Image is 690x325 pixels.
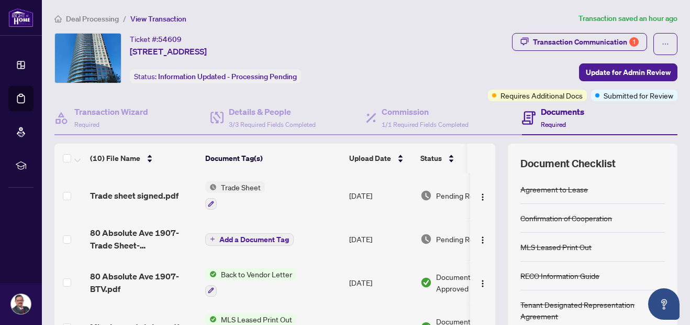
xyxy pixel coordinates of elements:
button: Status IconBack to Vendor Letter [205,268,296,297]
h4: Documents [541,105,584,118]
button: Update for Admin Review [579,63,677,81]
span: View Transaction [130,14,186,24]
img: Document Status [420,233,432,245]
span: plus [210,236,215,242]
span: ellipsis [662,40,669,48]
button: Status IconTrade Sheet [205,181,265,210]
div: Transaction Communication [533,34,639,50]
span: Upload Date [349,153,391,164]
img: Logo [478,279,487,288]
span: Update for Admin Review [586,64,671,81]
button: Add a Document Tag [205,233,294,246]
li: / [123,13,126,25]
th: Upload Date [345,144,416,173]
img: Logo [478,193,487,201]
button: Transaction Communication1 [512,33,647,51]
span: 80 Absolute Ave 1907-Trade Sheet-[PERSON_NAME] to Review.pdf [90,226,197,252]
span: Pending Review [436,233,488,245]
h4: Details & People [229,105,316,118]
span: Required [74,121,99,128]
span: Add a Document Tag [219,236,289,243]
h4: Transaction Wizard [74,105,148,118]
img: Status Icon [205,313,217,325]
img: Status Icon [205,181,217,193]
span: 1/1 Required Fields Completed [382,121,469,128]
button: Add a Document Tag [205,232,294,246]
img: logo [8,8,34,27]
div: Ticket #: [130,33,182,45]
img: Status Icon [205,268,217,280]
img: IMG-W12420242_1.jpg [55,34,121,83]
span: Submitted for Review [604,90,673,101]
span: 3/3 Required Fields Completed [229,121,316,128]
th: Status [416,144,505,173]
div: Confirmation of Cooperation [520,212,612,224]
span: Pending Review [436,190,488,201]
span: Status [420,153,442,164]
img: Document Status [420,277,432,288]
td: [DATE] [345,218,416,260]
span: Requires Additional Docs [500,90,583,101]
button: Logo [474,231,491,247]
span: Document Checklist [520,156,616,171]
button: Logo [474,274,491,291]
span: (10) File Name [90,153,140,164]
span: Document Approved [436,271,501,294]
div: RECO Information Guide [520,270,599,281]
span: MLS Leased Print Out [217,313,296,325]
span: Trade sheet signed.pdf [90,189,179,202]
span: Trade Sheet [217,181,265,193]
article: Transaction saved an hour ago [578,13,677,25]
span: 54609 [158,35,182,44]
button: Open asap [648,288,680,320]
td: [DATE] [345,173,416,218]
span: 80 Absolute Ave 1907-BTV.pdf [90,270,197,295]
th: Document Tag(s) [201,144,345,173]
div: Agreement to Lease [520,183,588,195]
div: Tenant Designated Representation Agreement [520,299,665,322]
div: MLS Leased Print Out [520,241,592,253]
span: [STREET_ADDRESS] [130,45,207,58]
td: [DATE] [345,260,416,305]
img: Document Status [420,190,432,201]
button: Logo [474,187,491,204]
span: Required [541,121,566,128]
th: (10) File Name [86,144,201,173]
span: Information Updated - Processing Pending [158,72,297,81]
span: home [54,15,62,23]
div: Status: [130,69,301,83]
span: Back to Vendor Letter [217,268,296,280]
h4: Commission [382,105,469,118]
div: 1 [629,37,639,47]
img: Profile Icon [11,294,31,314]
img: Logo [478,236,487,244]
span: Deal Processing [66,14,119,24]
